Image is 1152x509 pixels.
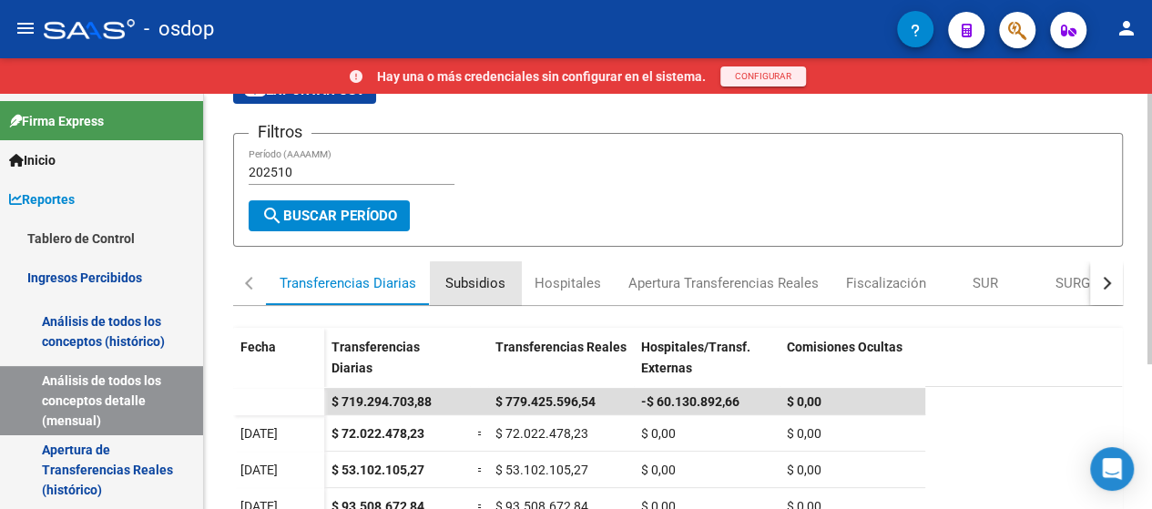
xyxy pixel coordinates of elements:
span: [DATE] [240,426,278,441]
span: = [477,426,484,441]
span: $ 0,00 [641,426,676,441]
span: $ 53.102.105,27 [495,463,588,477]
span: CONFIGURAR [735,71,791,81]
span: $ 779.425.596,54 [495,394,596,409]
span: $ 0,00 [787,394,821,409]
div: Subsidios [445,274,505,294]
div: Open Intercom Messenger [1090,447,1134,491]
span: $ 0,00 [641,463,676,477]
div: SURGE [1055,274,1098,294]
div: Hospitales [535,274,601,294]
datatable-header-cell: Transferencias Diarias [324,329,470,405]
div: Fiscalización [846,274,926,294]
h3: Filtros [249,119,311,145]
datatable-header-cell: Fecha [233,329,324,405]
div: Apertura Transferencias Reales [628,274,819,294]
mat-icon: search [261,205,283,227]
span: $ 719.294.703,88 [331,394,432,409]
span: Inicio [9,150,56,170]
span: Comisiones Ocultas [787,341,902,355]
span: Exportar CSV [244,82,365,98]
span: $ 53.102.105,27 [331,463,424,477]
span: Transferencias Diarias [331,341,420,376]
span: $ 72.022.478,23 [495,426,588,441]
span: $ 72.022.478,23 [331,426,424,441]
span: $ 0,00 [787,463,821,477]
span: Fecha [240,341,276,355]
datatable-header-cell: Transferencias Reales [488,329,634,405]
div: SUR [973,274,998,294]
p: Hay una o más credenciales sin configurar en el sistema. [377,66,706,87]
span: Firma Express [9,111,104,131]
mat-icon: person [1116,17,1137,39]
span: Transferencias Reales [495,341,627,355]
span: $ 0,00 [787,426,821,441]
span: Reportes [9,189,75,209]
div: Transferencias Diarias [280,274,416,294]
span: Buscar Período [261,209,397,225]
mat-icon: menu [15,17,36,39]
span: [DATE] [240,463,278,477]
span: -$ 60.130.892,66 [641,394,739,409]
datatable-header-cell: Comisiones Ocultas [780,329,925,405]
button: Buscar Período [249,201,410,232]
span: Hospitales/Transf. Externas [641,341,750,376]
datatable-header-cell: Hospitales/Transf. Externas [634,329,780,405]
span: - osdop [144,9,214,49]
button: CONFIGURAR [720,66,806,87]
span: = [477,463,484,477]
